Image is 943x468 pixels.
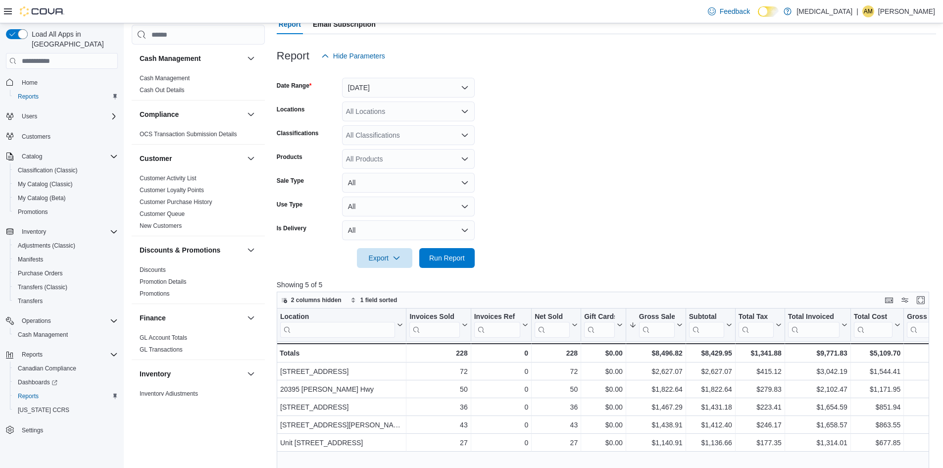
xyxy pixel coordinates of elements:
[132,128,265,144] div: Compliance
[584,312,623,338] button: Gift Cards
[18,315,55,327] button: Operations
[739,419,782,431] div: $246.17
[788,347,847,359] div: $9,771.83
[313,14,376,34] span: Email Subscription
[18,166,78,174] span: Classification (Classic)
[140,346,183,353] a: GL Transactions
[14,192,70,204] a: My Catalog (Beta)
[878,5,935,17] p: [PERSON_NAME]
[14,206,52,218] a: Promotions
[140,313,166,323] h3: Finance
[429,253,465,263] span: Run Report
[10,205,122,219] button: Promotions
[140,53,201,63] h3: Cash Management
[704,1,754,21] a: Feedback
[629,347,683,359] div: $8,496.82
[854,437,900,449] div: $677.85
[22,426,43,434] span: Settings
[140,187,204,194] a: Customer Loyalty Points
[18,349,47,361] button: Reports
[409,383,467,395] div: 50
[14,178,118,190] span: My Catalog (Classic)
[279,14,301,34] span: Report
[277,280,936,290] p: Showing 5 of 5
[689,401,732,413] div: $1,431.18
[14,206,118,218] span: Promotions
[363,248,406,268] span: Export
[720,6,750,16] span: Feedback
[689,312,732,338] button: Subtotal
[14,164,118,176] span: Classification (Classic)
[409,312,467,338] button: Invoices Sold
[14,363,80,374] a: Canadian Compliance
[856,5,858,17] p: |
[689,347,732,359] div: $8,429.95
[409,419,467,431] div: 43
[2,225,122,239] button: Inventory
[461,155,469,163] button: Open list of options
[280,401,403,413] div: [STREET_ADDRESS]
[18,283,67,291] span: Transfers (Classic)
[140,130,237,138] span: OCS Transaction Submission Details
[18,256,43,263] span: Manifests
[788,437,847,449] div: $1,314.01
[140,186,204,194] span: Customer Loyalty Points
[10,177,122,191] button: My Catalog (Classic)
[584,347,623,359] div: $0.00
[689,419,732,431] div: $1,412.40
[140,53,243,63] button: Cash Management
[140,278,187,286] span: Promotion Details
[14,295,118,307] span: Transfers
[140,222,182,230] span: New Customers
[140,131,237,138] a: OCS Transaction Submission Details
[140,210,185,217] a: Customer Queue
[140,154,243,163] button: Customer
[739,312,774,338] div: Total Tax
[409,312,459,338] div: Invoices Sold
[474,312,520,338] div: Invoices Ref
[14,404,118,416] span: Washington CCRS
[2,109,122,123] button: Users
[584,312,615,338] div: Gift Card Sales
[854,383,900,395] div: $1,171.95
[14,164,82,176] a: Classification (Classic)
[788,401,847,413] div: $1,654.59
[788,419,847,431] div: $1,658.57
[245,52,257,64] button: Cash Management
[140,369,171,379] h3: Inventory
[291,296,342,304] span: 2 columns hidden
[140,390,198,398] span: Inventory Adjustments
[419,248,475,268] button: Run Report
[22,133,50,141] span: Customers
[277,201,302,208] label: Use Type
[140,346,183,354] span: GL Transactions
[14,240,118,252] span: Adjustments (Classic)
[535,437,578,449] div: 27
[347,294,401,306] button: 1 field sorted
[140,210,185,218] span: Customer Queue
[18,131,54,143] a: Customers
[18,424,47,436] a: Settings
[584,383,623,395] div: $0.00
[854,347,900,359] div: $5,109.70
[140,334,187,342] span: GL Account Totals
[629,365,683,377] div: $2,627.07
[342,78,475,98] button: [DATE]
[333,51,385,61] span: Hide Parameters
[360,296,397,304] span: 1 field sorted
[584,312,615,322] div: Gift Cards
[342,173,475,193] button: All
[18,76,118,88] span: Home
[140,86,185,94] span: Cash Out Details
[10,239,122,253] button: Adjustments (Classic)
[899,294,911,306] button: Display options
[535,419,578,431] div: 43
[739,347,782,359] div: $1,341.88
[280,419,403,431] div: [STREET_ADDRESS][PERSON_NAME]
[788,383,847,395] div: $2,102.47
[535,312,570,338] div: Net Sold
[535,347,578,359] div: 228
[739,383,782,395] div: $279.83
[10,389,122,403] button: Reports
[18,364,76,372] span: Canadian Compliance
